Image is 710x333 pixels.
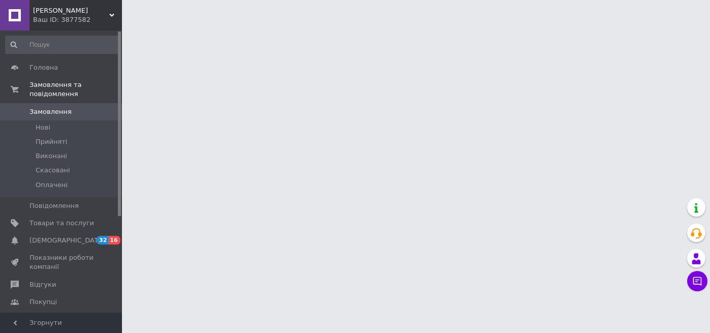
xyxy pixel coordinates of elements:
span: Подарунки Коханим [33,6,109,15]
span: Прийняті [36,137,67,146]
span: Скасовані [36,166,70,175]
span: Покупці [29,297,57,307]
button: Чат з покупцем [687,271,707,291]
span: Замовлення [29,107,72,116]
div: Ваш ID: 3877582 [33,15,122,24]
span: [DEMOGRAPHIC_DATA] [29,236,105,245]
span: 32 [97,236,108,245]
span: Відгуки [29,280,56,289]
input: Пошук [5,36,120,54]
span: 16 [108,236,120,245]
span: Нові [36,123,50,132]
span: Головна [29,63,58,72]
span: Показники роботи компанії [29,253,94,271]
span: Оплачені [36,180,68,190]
span: Замовлення та повідомлення [29,80,122,99]
span: Товари та послуги [29,219,94,228]
span: Виконані [36,152,67,161]
span: Повідомлення [29,201,79,210]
